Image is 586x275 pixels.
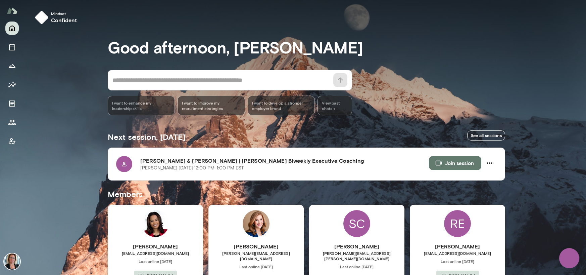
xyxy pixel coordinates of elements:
h6: [PERSON_NAME] [309,242,404,250]
span: Last online [DATE] [309,264,404,269]
span: [PERSON_NAME][EMAIL_ADDRESS][PERSON_NAME][DOMAIN_NAME] [309,250,404,261]
button: Documents [5,97,19,110]
span: Last online [DATE] [108,259,203,264]
div: I want to develop a stronger employer brand [248,96,315,115]
button: Sessions [5,40,19,54]
span: [EMAIL_ADDRESS][DOMAIN_NAME] [108,250,203,256]
span: [EMAIL_ADDRESS][DOMAIN_NAME] [410,250,505,256]
button: Mindsetconfident [32,8,82,27]
span: Last online [DATE] [208,264,304,269]
button: Home [5,22,19,35]
a: See all sessions [467,130,505,141]
button: Join session [429,156,481,170]
span: Mindset [51,11,77,16]
span: Last online [DATE] [410,259,505,264]
h6: [PERSON_NAME] [208,242,304,250]
div: I want to improve my recruitment strategies [178,96,245,115]
button: Client app [5,134,19,148]
div: SC [343,210,370,237]
button: Members [5,116,19,129]
p: [PERSON_NAME] · [DATE] · 12:00 PM-1:00 PM EST [140,165,244,171]
img: Mento [7,4,17,17]
button: Growth Plan [5,59,19,73]
span: View past chats -> [318,96,352,115]
h6: [PERSON_NAME] [410,242,505,250]
span: I want to enhance my leadership skills [112,100,170,111]
h5: Next session, [DATE] [108,131,186,142]
h5: Members [108,189,505,199]
span: I want to develop a stronger employer brand [252,100,310,111]
img: mindset [35,11,48,24]
div: I want to enhance my leadership skills [108,96,175,115]
h6: [PERSON_NAME] & [PERSON_NAME] | [PERSON_NAME] Biweekly Executive Coaching [140,157,429,165]
h3: Good afternoon, [PERSON_NAME] [108,38,505,56]
img: Brittany Hart [142,210,169,237]
span: I want to improve my recruitment strategies [182,100,240,111]
span: [PERSON_NAME][EMAIL_ADDRESS][DOMAIN_NAME] [208,250,304,261]
h6: confident [51,16,77,24]
h6: [PERSON_NAME] [108,242,203,250]
div: RE [444,210,471,237]
button: Insights [5,78,19,91]
img: Elisabeth Rice [243,210,270,237]
img: Jennifer Alvarez [4,253,20,270]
